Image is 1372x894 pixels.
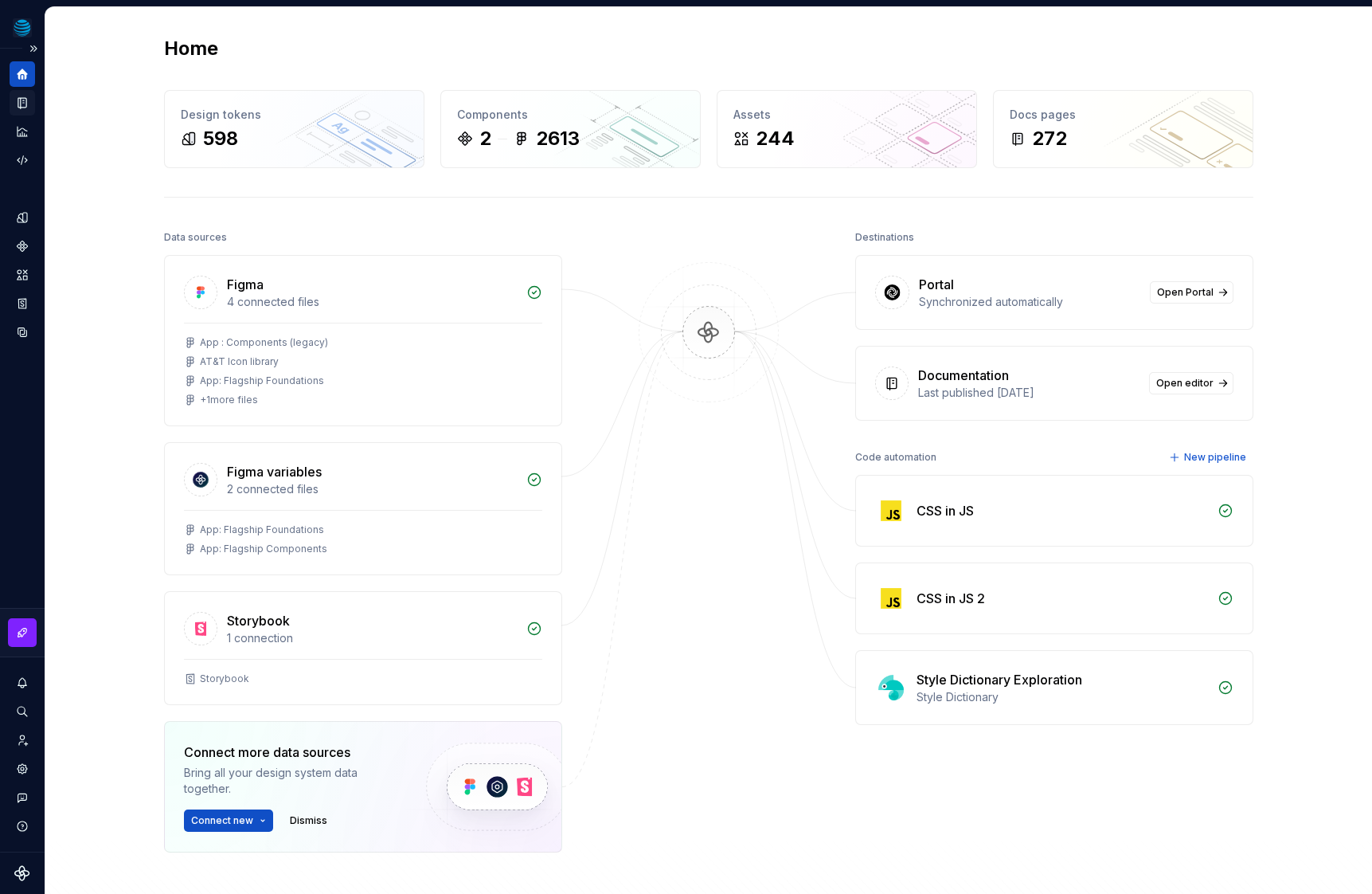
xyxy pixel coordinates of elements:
[10,90,35,116] a: Documentation
[290,814,327,827] span: Dismiss
[10,320,35,345] a: Data sources
[1164,446,1253,469] button: New pipeline
[181,107,408,123] div: Design tokens
[10,61,35,87] a: Home
[993,90,1253,168] a: Docs pages272
[200,355,279,368] div: AT&T Icon library
[918,385,1139,401] div: Last published [DATE]
[227,294,517,310] div: 4 connected files
[10,699,35,724] button: Search ⌘K
[457,107,684,123] div: Components
[10,147,35,173] a: Code automation
[184,743,399,762] div: Connect more data sources
[14,865,30,881] svg: Supernova Logo
[200,374,324,387] div: App: Flagship Foundations
[1157,286,1214,299] span: Open Portal
[10,205,35,230] a: Design tokens
[164,90,424,168] a: Design tokens598
[227,462,322,481] div: Figma variables
[440,90,701,168] a: Components22613
[184,765,399,797] div: Bring all your design system data together.
[191,814,253,827] span: Connect new
[184,810,273,832] button: Connect new
[917,589,985,608] div: CSS in JS 2
[164,226,227,249] div: Data sources
[200,672,249,685] div: Storybook
[717,90,977,168] a: Assets244
[10,262,35,288] a: Assets
[919,294,1140,310] div: Synchronized automatically
[10,727,35,753] a: Invite team
[1184,451,1246,464] span: New pipeline
[227,630,517,646] div: 1 connection
[479,126,491,151] div: 2
[227,611,290,630] div: Storybook
[756,126,795,151] div: 244
[855,446,936,469] div: Code automation
[918,366,1009,385] div: Documentation
[10,233,35,259] a: Components
[13,18,32,37] img: 25159035-79e5-4ffd-8a60-56b794307018.png
[10,785,35,810] button: Contact support
[536,126,580,151] div: 2613
[200,336,328,349] div: App : Components (legacy)
[164,591,562,705] a: Storybook1 connectionStorybook
[919,275,954,294] div: Portal
[200,543,327,555] div: App: Flagship Components
[733,107,960,123] div: Assets
[917,689,1208,705] div: Style Dictionary
[200,394,258,406] div: + 1 more files
[164,255,562,426] a: Figma4 connected filesApp : Components (legacy)AT&T Icon libraryApp: Flagship Foundations+1more f...
[164,36,218,61] h2: Home
[1032,126,1067,151] div: 272
[855,226,914,249] div: Destinations
[917,670,1082,689] div: Style Dictionary Exploration
[10,756,35,782] a: Settings
[200,523,324,536] div: App: Flagship Foundations
[1010,107,1237,123] div: Docs pages
[10,670,35,696] button: Notifications
[10,119,35,144] a: Analytics
[1150,281,1233,304] a: Open Portal
[227,275,264,294] div: Figma
[917,501,974,520] div: CSS in JS
[1156,377,1214,390] span: Open editor
[10,291,35,316] a: Storybook stories
[1149,372,1233,394] a: Open editor
[164,442,562,575] a: Figma variables2 connected filesApp: Flagship FoundationsApp: Flagship Components
[22,37,45,60] button: Expand sidebar
[203,126,238,151] div: 598
[227,481,517,497] div: 2 connected files
[283,810,334,832] button: Dismiss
